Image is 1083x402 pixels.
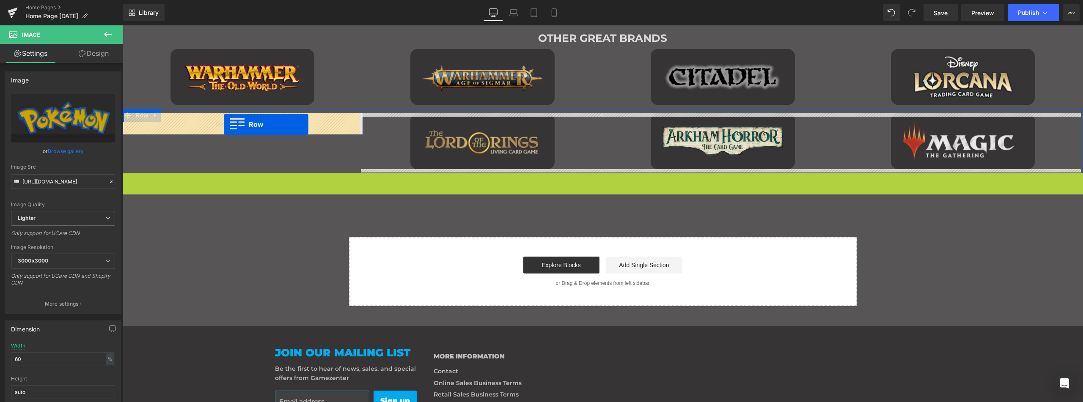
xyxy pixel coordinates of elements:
input: Email address [153,365,247,386]
a: Home Pages [25,4,123,11]
a: Browse gallery [48,144,84,159]
a: New Library [123,4,165,21]
button: Redo [903,4,920,21]
div: % [106,353,114,365]
div: Only support for UCare CDN and Shopify CDN [11,273,115,292]
a: Preview [961,4,1004,21]
div: Image Resolution [11,244,115,250]
a: Add Single Section [484,231,560,248]
div: Only support for UCare CDN [11,230,115,242]
button: More settings [5,294,121,314]
div: Open Intercom Messenger [1054,373,1075,394]
h2: More Information [311,321,469,341]
input: auto [11,352,115,366]
div: or [11,147,115,156]
a: Retail Sales Business Terms [311,365,396,373]
a: Desktop [483,4,503,21]
a: Laptop [503,4,524,21]
a: Design [63,44,124,63]
span: Preview [971,8,994,17]
div: Width [11,343,25,349]
p: or Drag & Drop elements from left sidebar [240,255,721,261]
a: Mobile [544,4,564,21]
span: Save [934,8,948,17]
div: Image Src [11,164,115,170]
button: Sign up [251,365,294,386]
span: Publish [1018,9,1039,16]
div: Dimension [11,321,40,333]
span: Image [22,31,40,38]
button: Undo [883,4,900,21]
input: Link [11,174,115,189]
input: auto [11,385,115,399]
div: Height [11,376,115,382]
button: Publish [1008,4,1059,21]
h2: Join our mailing list [153,321,296,334]
a: Tablet [524,4,544,21]
a: Contact [311,342,336,350]
div: Image Quality [11,202,115,208]
span: Library [139,9,159,16]
a: Online Sales Business Terms [311,354,399,361]
button: More [1063,4,1080,21]
span: Home Page [DATE] [25,13,78,19]
a: Explore Blocks [401,231,477,248]
b: Lighter [18,215,36,221]
a: Expand / Collapse [28,84,39,96]
span: Row [11,84,28,96]
div: Image [11,72,29,84]
p: More settings [45,300,79,308]
p: Be the first to hear of news, sales, and special offers from Gamezenter [153,339,296,358]
b: 3000x3000 [18,257,48,264]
